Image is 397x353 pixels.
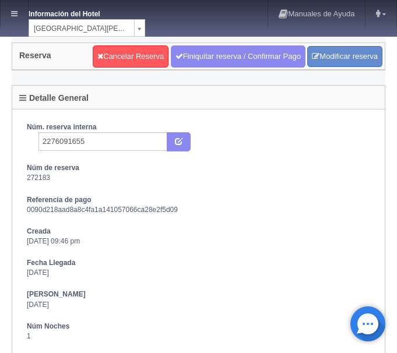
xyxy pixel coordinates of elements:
[27,163,370,173] dt: Núm de reserva
[27,205,370,215] dd: 0090d218aad8a8c4fa1a141057066ca28e2f5d09
[27,300,370,310] dd: [DATE]
[34,20,129,37] span: [GEOGRAPHIC_DATA][PERSON_NAME]
[27,290,370,299] dt: [PERSON_NAME]
[93,45,168,68] a: Cancelar Reserva
[27,173,370,183] dd: 272183
[307,46,382,68] a: Modificar reserva
[27,258,370,268] dt: Fecha Llegada
[27,268,370,278] dd: [DATE]
[29,6,122,19] dt: Información del Hotel
[27,331,370,341] dd: 1
[27,227,370,236] dt: Creada
[27,322,370,331] dt: Núm Noches
[27,236,370,246] dd: [DATE] 09:46 pm
[27,122,370,132] dt: Núm. reserva interna
[27,195,370,205] dt: Referencia de pago
[171,45,305,68] a: Finiquitar reserva / Confirmar Pago
[19,51,51,60] h4: Reserva
[29,19,145,37] a: [GEOGRAPHIC_DATA][PERSON_NAME]
[19,94,89,103] h4: Detalle General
